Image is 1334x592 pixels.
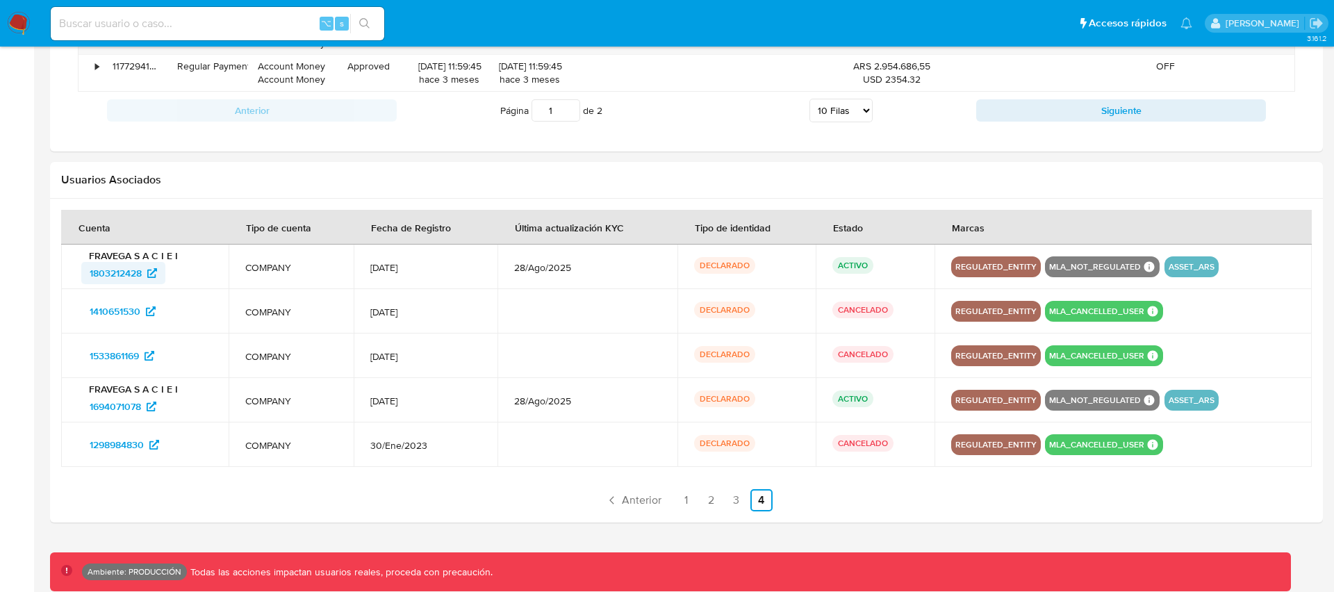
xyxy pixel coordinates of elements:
[340,17,344,30] span: s
[1309,16,1324,31] a: Salir
[321,17,331,30] span: ⌥
[1089,16,1167,31] span: Accesos rápidos
[187,566,493,579] p: Todas las acciones impactan usuarios reales, proceda con precaución.
[51,15,384,33] input: Buscar usuario o caso...
[1307,33,1327,44] span: 3.161.2
[88,569,181,575] p: Ambiente: PRODUCCIÓN
[1180,17,1192,29] a: Notificaciones
[350,14,379,33] button: search-icon
[61,173,1312,187] h2: Usuarios Asociados
[1226,17,1304,30] p: nicolas.tolosa@mercadolibre.com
